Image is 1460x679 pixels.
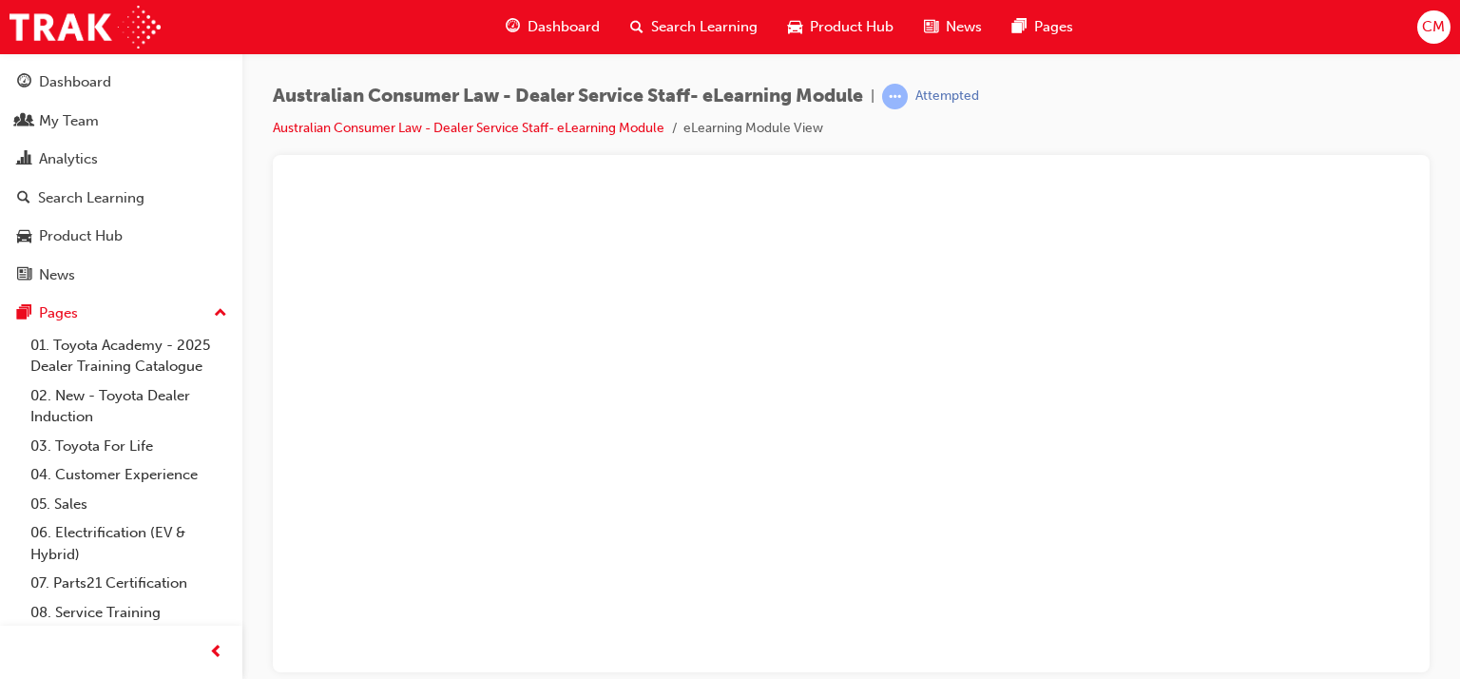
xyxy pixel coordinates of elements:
[17,190,30,207] span: search-icon
[23,331,235,381] a: 01. Toyota Academy - 2025 Dealer Training Catalogue
[38,187,144,209] div: Search Learning
[810,16,893,38] span: Product Hub
[39,71,111,93] div: Dashboard
[8,104,235,139] a: My Team
[23,381,235,432] a: 02. New - Toyota Dealer Induction
[23,518,235,569] a: 06. Electrification (EV & Hybrid)
[39,110,99,132] div: My Team
[23,490,235,519] a: 05. Sales
[23,460,235,490] a: 04. Customer Experience
[17,267,31,284] span: news-icon
[1417,10,1450,44] button: CM
[506,15,520,39] span: guage-icon
[214,301,227,326] span: up-icon
[23,432,235,461] a: 03. Toyota For Life
[997,8,1088,47] a: pages-iconPages
[209,641,223,665] span: prev-icon
[8,219,235,254] a: Product Hub
[273,120,664,136] a: Australian Consumer Law - Dealer Service Staff- eLearning Module
[8,181,235,216] a: Search Learning
[788,15,802,39] span: car-icon
[909,8,997,47] a: news-iconNews
[17,151,31,168] span: chart-icon
[8,296,235,331] button: Pages
[651,16,758,38] span: Search Learning
[39,225,123,247] div: Product Hub
[17,305,31,322] span: pages-icon
[683,118,823,140] li: eLearning Module View
[1422,16,1445,38] span: CM
[1012,15,1027,39] span: pages-icon
[630,15,644,39] span: search-icon
[1034,16,1073,38] span: Pages
[8,142,235,177] a: Analytics
[615,8,773,47] a: search-iconSearch Learning
[273,86,863,107] span: Australian Consumer Law - Dealer Service Staff- eLearning Module
[871,86,874,107] span: |
[17,74,31,91] span: guage-icon
[17,113,31,130] span: people-icon
[10,6,161,48] img: Trak
[924,15,938,39] span: news-icon
[39,148,98,170] div: Analytics
[39,302,78,324] div: Pages
[773,8,909,47] a: car-iconProduct Hub
[490,8,615,47] a: guage-iconDashboard
[915,87,979,106] div: Attempted
[528,16,600,38] span: Dashboard
[23,569,235,598] a: 07. Parts21 Certification
[8,61,235,296] button: DashboardMy TeamAnalyticsSearch LearningProduct HubNews
[946,16,982,38] span: News
[39,264,75,286] div: News
[8,65,235,100] a: Dashboard
[17,228,31,245] span: car-icon
[8,258,235,293] a: News
[23,598,235,628] a: 08. Service Training
[882,84,908,109] span: learningRecordVerb_ATTEMPT-icon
